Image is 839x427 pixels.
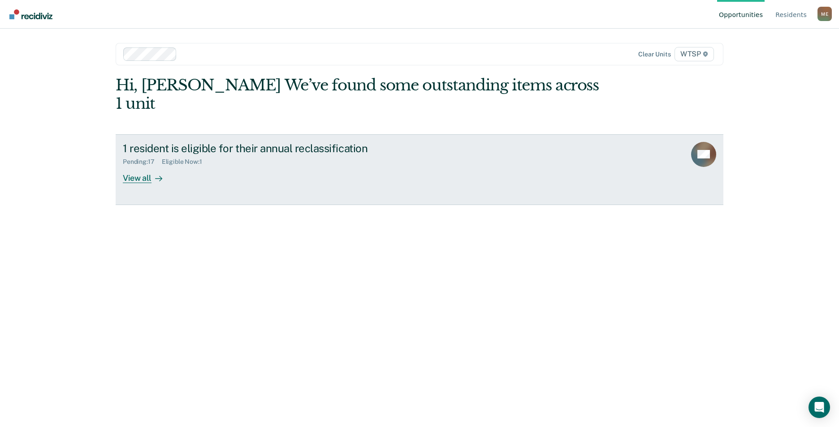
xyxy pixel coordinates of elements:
a: 1 resident is eligible for their annual reclassificationPending:17Eligible Now:1View all [116,134,723,205]
img: Recidiviz [9,9,52,19]
div: Eligible Now : 1 [162,158,209,166]
div: Clear units [638,51,671,58]
div: M E [817,7,832,21]
div: Open Intercom Messenger [809,397,830,418]
div: View all [123,166,173,183]
div: Hi, [PERSON_NAME] We’ve found some outstanding items across 1 unit [116,76,602,113]
span: WTSP [675,47,714,61]
div: Pending : 17 [123,158,162,166]
button: Profile dropdown button [817,7,832,21]
div: 1 resident is eligible for their annual reclassification [123,142,437,155]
